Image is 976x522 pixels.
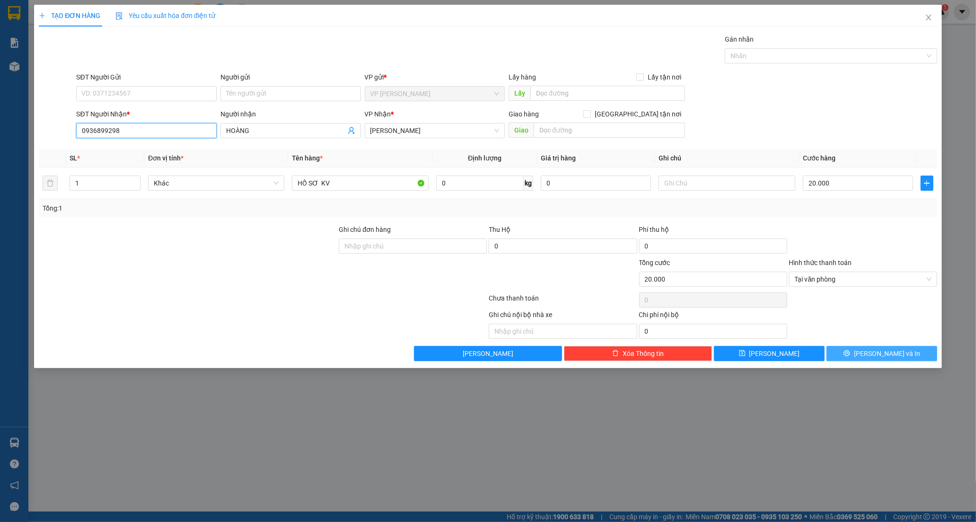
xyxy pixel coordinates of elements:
span: Đơn vị tính [148,154,184,162]
span: save [739,350,746,357]
span: Thu Hộ [489,226,510,233]
span: [PERSON_NAME] và In [854,348,920,359]
div: Chưa thanh toán [488,293,638,310]
span: Định lượng [468,154,501,162]
span: Lấy hàng [509,73,536,81]
button: save[PERSON_NAME] [714,346,825,361]
input: Dọc đường [530,86,685,101]
span: Giao hàng [509,110,539,118]
div: Phí thu hộ [639,224,787,239]
label: Gán nhãn [725,35,754,43]
span: Hồ Chí Minh [370,124,500,138]
button: plus [921,176,933,191]
label: Hình thức thanh toán [789,259,852,266]
div: Ghi chú nội bộ nhà xe [489,310,637,324]
th: Ghi chú [655,149,799,168]
input: Ghi chú đơn hàng [339,239,487,254]
div: Người gửi [220,72,361,82]
span: Xóa Thông tin [623,348,664,359]
span: [PERSON_NAME] [463,348,513,359]
span: VP Nhận [365,110,391,118]
input: Ghi Chú [659,176,795,191]
span: Cước hàng [803,154,835,162]
span: user-add [348,127,355,134]
label: Ghi chú đơn hàng [339,226,391,233]
span: Lấy tận nơi [644,72,685,82]
input: 0 [541,176,651,191]
span: SL [70,154,77,162]
span: close [925,14,932,21]
span: delete [612,350,619,357]
button: Close [915,5,942,31]
div: SĐT Người Gửi [76,72,217,82]
span: Yêu cầu xuất hóa đơn điện tử [115,12,215,19]
div: Người nhận [220,109,361,119]
span: Tên hàng [292,154,323,162]
button: deleteXóa Thông tin [564,346,712,361]
button: delete [43,176,58,191]
div: SĐT Người Nhận [76,109,217,119]
button: printer[PERSON_NAME] và In [827,346,937,361]
span: plus [921,179,933,187]
span: [PERSON_NAME] [749,348,800,359]
span: Khác [154,176,279,190]
span: kg [524,176,533,191]
span: TẠO ĐƠN HÀNG [39,12,100,19]
span: [GEOGRAPHIC_DATA] tận nơi [591,109,685,119]
span: Tại văn phòng [795,272,932,286]
div: Tổng: 1 [43,203,377,213]
span: Giao [509,123,534,138]
button: [PERSON_NAME] [414,346,562,361]
span: Giá trị hàng [541,154,576,162]
div: Chi phí nội bộ [639,310,787,324]
input: Nhập ghi chú [489,324,637,339]
span: VP Phan Rang [370,87,500,101]
span: printer [844,350,850,357]
div: VP gửi [365,72,505,82]
input: VD: Bàn, Ghế [292,176,428,191]
span: Lấy [509,86,530,101]
span: Tổng cước [639,259,670,266]
span: plus [39,12,45,19]
img: icon [115,12,123,20]
input: Dọc đường [534,123,685,138]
